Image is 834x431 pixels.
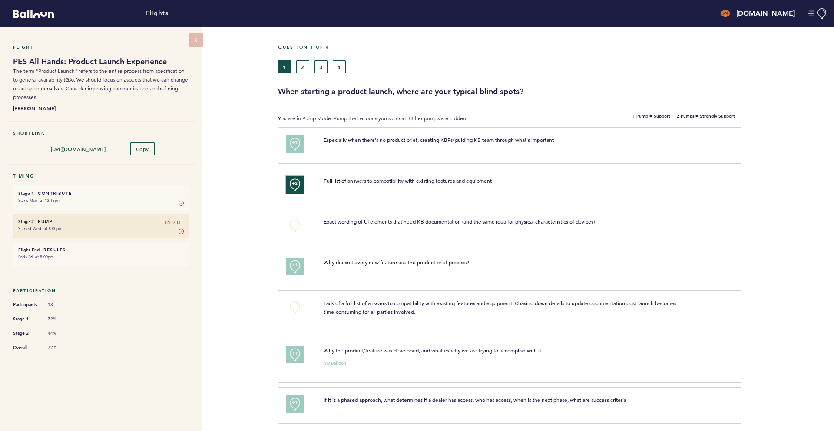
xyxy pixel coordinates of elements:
small: My Balloon [324,361,346,365]
button: 3 [314,60,328,73]
h5: Timing [13,173,189,179]
h5: Shortlink [13,130,189,136]
span: Exact wording of UI elements that need KB documentation (and the same idea for physical character... [324,218,595,225]
small: Flight End [18,247,40,253]
span: Why doesn't every new feature use the product brief process? [324,259,469,266]
time: Started Wed. at 8:00pm [18,226,63,231]
span: Full list of answers to compatibility with existing features and equipment [324,177,492,184]
h6: - Results [18,247,184,253]
span: +1 [292,398,298,407]
span: Why the product/feature was developed, and what exactly we are trying to accomplish with it. [324,347,543,354]
time: Starts Mon. at 12:15pm [18,197,61,203]
small: Stage 1 [18,191,34,196]
a: Flights [146,9,169,18]
h1: PES All Hands: Product Launch Experience [13,56,189,67]
span: Stage 1 [13,315,39,323]
span: Overall [13,343,39,352]
span: Lack of a full list of answers to compatibility with existing features and equipment. Chasing dow... [324,299,678,315]
span: Stage 2 [13,329,39,338]
h5: Participation [13,288,189,293]
h4: [DOMAIN_NAME] [736,8,795,19]
span: +2 [292,179,298,188]
b: 1 Pump = Support [632,114,670,123]
h5: Question 1 of 4 [278,44,827,50]
h6: - Pump [18,219,184,224]
b: [PERSON_NAME] [13,104,189,112]
button: +1 [286,258,304,275]
b: 2 Pumps = Strongly Support [677,114,735,123]
button: 2 [296,60,309,73]
button: +2 [286,176,304,194]
button: 1 [278,60,291,73]
span: Copy [136,145,149,152]
span: The term "Product Launch" refers to the entire process from specification to general availability... [13,68,188,100]
span: 1D 4H [164,219,181,227]
svg: Balloon [13,10,54,18]
span: +1 [292,349,298,358]
a: Balloon [7,9,54,18]
p: You are in Pump Mode. Pump the balloons you support. Other pumps are hidden. [278,114,549,123]
span: 72% [48,316,74,322]
h6: - Contribute [18,191,184,196]
span: 18 [48,302,74,308]
span: Especially when there's no product brief, creating KBRs/guiding KB team through what's important [324,136,554,143]
h3: When starting a product launch, where are your typical blind spots? [278,86,827,97]
button: +1 [286,135,304,153]
time: Ends Fri. at 8:00pm [18,254,54,260]
span: 72% [48,345,74,351]
span: 44% [48,330,74,336]
span: +1 [292,138,298,147]
button: +1 [286,346,304,363]
button: Copy [130,142,155,155]
button: +1 [286,395,304,413]
span: Participants [13,300,39,309]
h5: Flight [13,44,189,50]
span: If it is a phased approach, what determines if a dealer has access, who has access, when is the n... [324,396,626,403]
button: 4 [333,60,346,73]
small: Stage 2 [18,219,34,224]
button: Manage Account [808,8,827,19]
span: +1 [292,261,298,270]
